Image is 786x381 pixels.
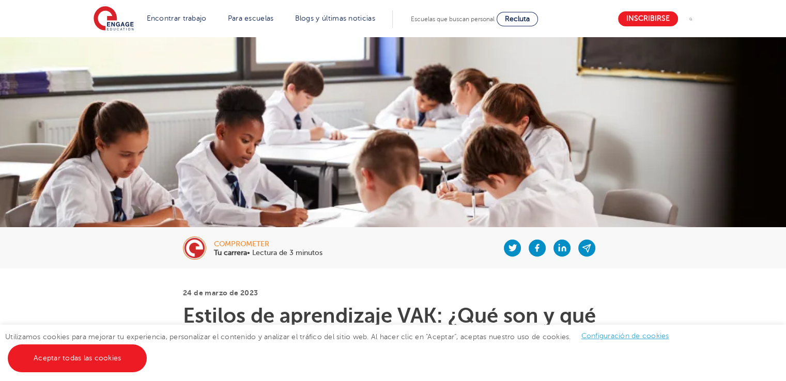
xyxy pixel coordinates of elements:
[147,14,207,22] a: Encontrar trabajo
[247,249,322,257] font: • Lectura de 3 minutos
[214,240,269,248] font: comprometer
[581,332,669,340] a: Configuración de cookies
[295,14,375,22] a: Blogs y últimas noticias
[214,249,247,257] font: Tu carrera
[497,12,538,26] a: Recluta
[183,289,258,297] font: 24 de marzo de 2023
[618,11,678,26] a: Inscribirse
[94,6,134,32] img: Educación comprometida
[8,344,147,372] a: Aceptar todas las cookies
[626,15,670,23] font: Inscribirse
[5,332,571,340] font: Utilizamos cookies para mejorar tu experiencia, personalizar el contenido y analizar el tráfico d...
[411,15,495,23] font: Escuelas que buscan personal
[183,304,596,348] font: Estilos de aprendizaje VAK: ¿Qué son y qué significan? Engage Education |
[505,15,530,23] font: Recluta
[34,354,121,362] font: Aceptar todas las cookies
[228,14,274,22] a: Para escuelas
